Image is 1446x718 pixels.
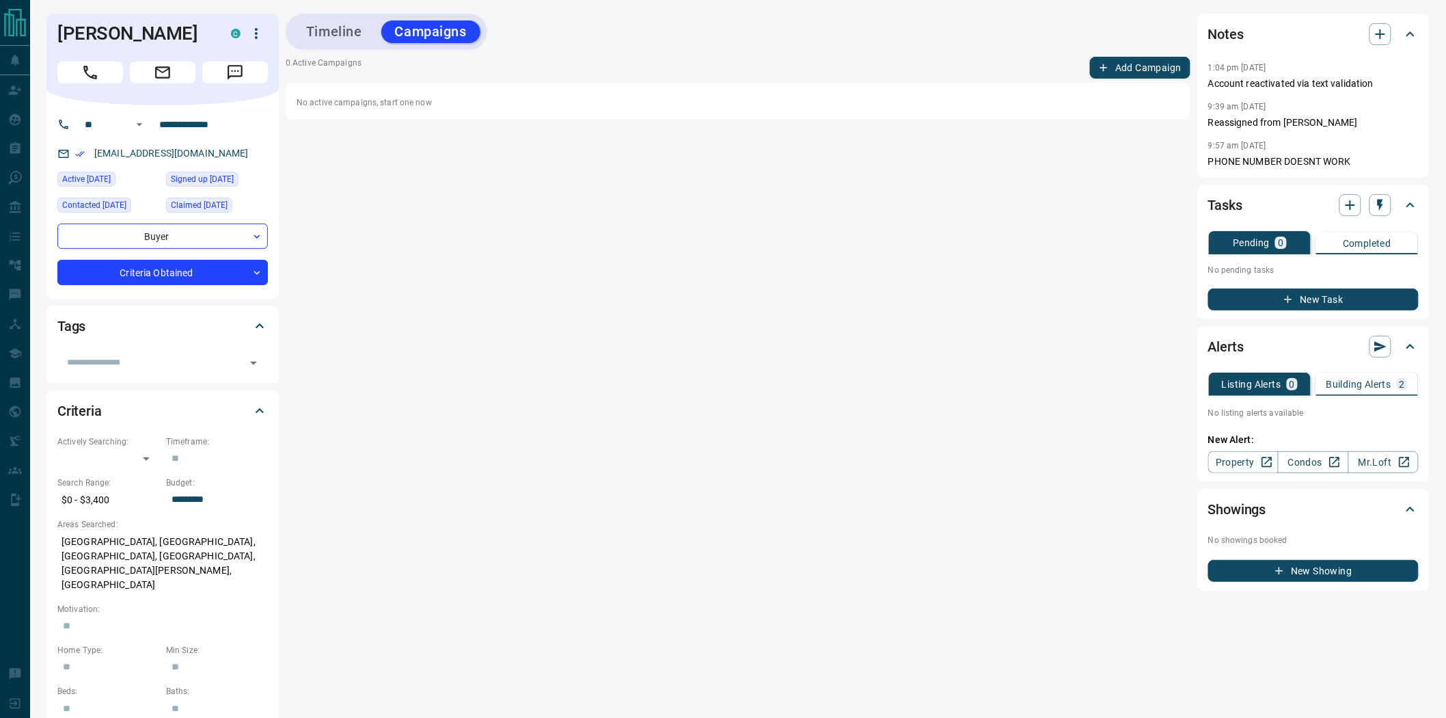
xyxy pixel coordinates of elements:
[1208,560,1419,582] button: New Showing
[57,489,159,511] p: $0 - $3,400
[57,518,268,531] p: Areas Searched:
[57,224,268,249] div: Buyer
[166,477,268,489] p: Budget:
[57,436,159,448] p: Actively Searching:
[1278,238,1283,248] p: 0
[1208,451,1279,473] a: Property
[1208,534,1419,546] p: No showings booked
[62,198,126,212] span: Contacted [DATE]
[1208,102,1266,111] p: 9:39 am [DATE]
[297,96,1179,109] p: No active campaigns, start one now
[1208,433,1419,447] p: New Alert:
[1222,380,1281,389] p: Listing Alerts
[286,57,361,79] p: 0 Active Campaigns
[166,644,268,656] p: Min Size:
[166,685,268,697] p: Baths:
[381,21,480,43] button: Campaigns
[57,62,123,83] span: Call
[75,149,85,159] svg: Email Verified
[171,172,234,186] span: Signed up [DATE]
[1208,18,1419,51] div: Notes
[1208,63,1266,72] p: 1:04 pm [DATE]
[1208,77,1419,91] p: Account reactivated via text validation
[57,310,268,343] div: Tags
[57,477,159,489] p: Search Range:
[1343,239,1391,248] p: Completed
[62,172,111,186] span: Active [DATE]
[57,531,268,596] p: [GEOGRAPHIC_DATA], [GEOGRAPHIC_DATA], [GEOGRAPHIC_DATA], [GEOGRAPHIC_DATA], [GEOGRAPHIC_DATA][PER...
[1208,194,1242,216] h2: Tasks
[202,62,268,83] span: Message
[57,23,210,44] h1: [PERSON_NAME]
[1208,141,1266,150] p: 9:57 am [DATE]
[57,400,102,422] h2: Criteria
[166,198,268,217] div: Thu Feb 22 2024
[131,116,148,133] button: Open
[1400,380,1405,389] p: 2
[57,685,159,697] p: Beds:
[1208,23,1244,45] h2: Notes
[57,172,159,191] div: Sun Aug 17 2025
[171,198,228,212] span: Claimed [DATE]
[1233,238,1270,248] p: Pending
[1208,289,1419,310] button: New Task
[57,198,159,217] div: Wed Mar 30 2022
[1326,380,1391,389] p: Building Alerts
[1208,116,1419,130] p: Reassigned from [PERSON_NAME]
[57,315,85,337] h2: Tags
[94,148,249,159] a: [EMAIL_ADDRESS][DOMAIN_NAME]
[166,436,268,448] p: Timeframe:
[166,172,268,191] div: Sat Dec 20 2014
[244,354,263,373] button: Open
[1278,451,1348,473] a: Condos
[1348,451,1419,473] a: Mr.Loft
[1208,155,1419,169] p: PHONE NUMBER DOESNT WORK
[130,62,195,83] span: Email
[57,260,268,285] div: Criteria Obtained
[1208,493,1419,526] div: Showings
[1208,407,1419,419] p: No listing alerts available
[231,29,241,38] div: condos.ca
[1208,336,1244,358] h2: Alerts
[1208,498,1266,520] h2: Showings
[1208,330,1419,363] div: Alerts
[1208,189,1419,222] div: Tasks
[57,395,268,427] div: Criteria
[1090,57,1190,79] button: Add Campaign
[57,603,268,615] p: Motivation:
[1290,380,1295,389] p: 0
[57,644,159,656] p: Home Type:
[292,21,376,43] button: Timeline
[1208,260,1419,280] p: No pending tasks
